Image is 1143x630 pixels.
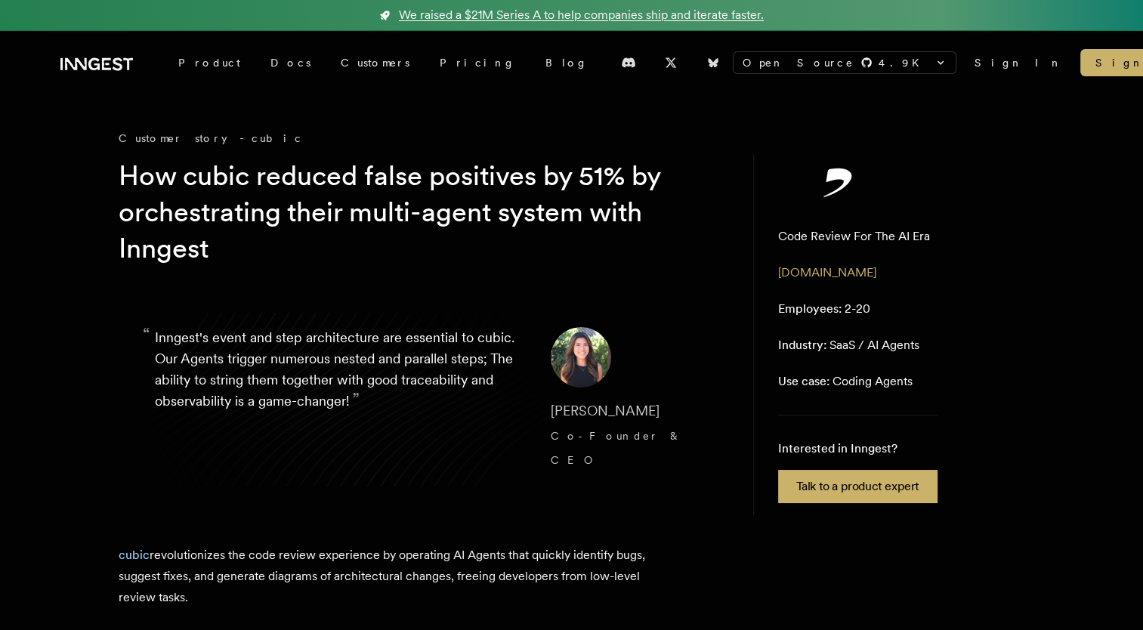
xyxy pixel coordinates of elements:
span: Industry: [778,338,826,352]
span: Use case: [778,374,829,388]
p: Inngest's event and step architecture are essential to cubic. Our Agents trigger numerous nested ... [155,327,527,472]
a: Sign In [975,55,1062,70]
div: Customer story - cubic [119,131,723,146]
a: Docs [255,49,326,76]
p: Code Review For The AI Era [778,227,930,246]
span: Open Source [743,55,854,70]
a: Customers [326,49,425,76]
div: Product [163,49,255,76]
p: Coding Agents [778,372,913,391]
span: “ [143,330,150,339]
span: [PERSON_NAME] [551,403,660,418]
p: Interested in Inngest? [778,440,938,458]
a: Bluesky [697,51,730,75]
a: Blog [530,49,603,76]
a: Discord [612,51,645,75]
img: cubic's logo [778,167,899,197]
p: 2-20 [778,300,870,318]
a: [DOMAIN_NAME] [778,265,876,279]
span: ” [352,388,360,410]
a: X [654,51,687,75]
span: 4.9 K [879,55,928,70]
a: Pricing [425,49,530,76]
a: Talk to a product expert [778,470,938,503]
h1: How cubic reduced false positives by 51% by orchestrating their multi-agent system with Inngest [119,158,699,267]
span: We raised a $21M Series A to help companies ship and iterate faster. [399,6,764,24]
span: Co-Founder & CEO [551,430,682,466]
img: Image of Allis Yao [551,327,611,388]
p: SaaS / AI Agents [778,336,919,354]
span: Employees: [778,301,842,316]
a: cubic [119,548,150,562]
p: revolutionizes the code review experience by operating AI Agents that quickly identify bugs, sugg... [119,545,647,608]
